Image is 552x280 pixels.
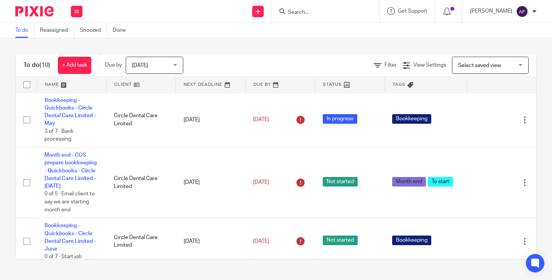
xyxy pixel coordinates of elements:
a: Reassigned [40,23,74,38]
span: 3 of 7 · Bank processing [44,129,73,142]
span: [DATE] [253,117,269,123]
span: [DATE] [132,63,148,68]
span: 0 of 7 · Start job [44,254,82,260]
span: 0 of 5 · Email client to say we are starting month end [44,192,95,213]
span: Bookkeeping [392,236,431,245]
span: [DATE] [253,180,269,185]
p: [PERSON_NAME] [470,7,512,15]
span: To start [428,177,453,187]
span: Get Support [398,8,427,14]
span: Month end [392,177,426,187]
a: Snoozed [80,23,107,38]
span: In progress [323,114,357,124]
a: Month end - COS prepare bookkeeping - Quickbooks - Circle Dental Care Limited - [DATE] [44,152,97,189]
span: Bookkeeping [392,114,431,124]
h1: To do [23,61,50,69]
a: + Add task [58,57,91,74]
span: Select saved view [458,63,501,68]
span: Tags [393,82,406,87]
span: [DATE] [253,239,269,244]
a: To do [15,23,34,38]
td: Circle Dental Care Limited [106,92,176,147]
span: (10) [39,62,50,68]
p: Due by [105,61,122,69]
td: [DATE] [176,147,245,218]
a: Bookkeeping - Quickbooks - Circle Dental Care Limited - May [44,98,96,126]
span: View Settings [413,62,446,68]
a: Done [113,23,131,38]
td: [DATE] [176,92,245,147]
span: Not started [323,177,358,187]
span: Filter [384,62,397,68]
img: Pixie [15,6,54,16]
a: Bookkeeping - Quickbooks - Circle Dental Care Limited - June [44,223,96,252]
td: Circle Dental Care Limited [106,218,176,265]
input: Search [287,9,356,16]
td: Circle Dental Care Limited [106,147,176,218]
td: [DATE] [176,218,245,265]
span: Not started [323,236,358,245]
img: svg%3E [516,5,528,18]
